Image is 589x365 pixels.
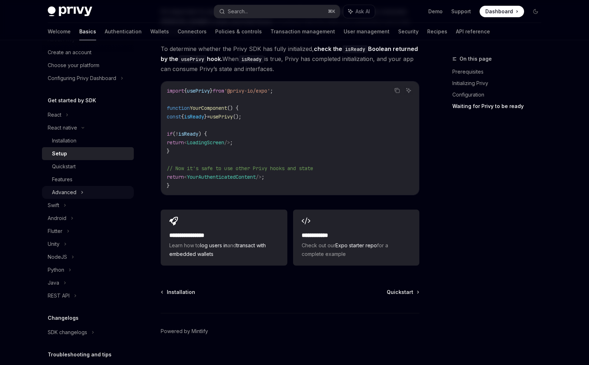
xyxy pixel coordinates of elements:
[161,328,208,335] a: Powered by Mintlify
[48,48,91,57] div: Create an account
[167,174,184,180] span: return
[398,23,419,40] a: Security
[261,174,264,180] span: ;
[428,8,443,15] a: Demo
[256,174,261,180] span: />
[355,8,370,15] span: Ask AI
[184,113,204,120] span: isReady
[105,23,142,40] a: Authentication
[167,113,181,120] span: const
[48,61,99,70] div: Choose your platform
[204,113,207,120] span: }
[392,86,402,95] button: Copy the contents from the code block
[187,88,210,94] span: usePrivy
[48,279,59,287] div: Java
[270,88,273,94] span: ;
[198,131,207,137] span: ) {
[52,175,72,184] div: Features
[42,46,134,59] a: Create an account
[167,148,170,154] span: }
[167,165,313,172] span: // Now it's safe to use other Privy hooks and state
[343,5,375,18] button: Ask AI
[230,139,233,146] span: ;
[161,210,287,266] a: **** **** **** *Learn how tolog users inandtransact with embedded wallets
[344,23,390,40] a: User management
[452,78,547,89] a: Initializing Privy
[52,149,67,158] div: Setup
[42,59,134,72] a: Choose your platform
[184,139,187,146] span: <
[52,136,76,145] div: Installation
[48,328,87,337] div: SDK changelogs
[79,23,96,40] a: Basics
[451,8,471,15] a: Support
[181,113,184,120] span: {
[530,6,541,17] button: Toggle dark mode
[485,8,513,15] span: Dashboard
[427,23,447,40] a: Recipes
[239,55,264,63] code: isReady
[48,96,96,105] h5: Get started by SDK
[233,113,241,120] span: ();
[48,201,59,210] div: Swift
[48,111,61,119] div: React
[173,131,175,137] span: (
[167,289,195,296] span: Installation
[48,214,66,223] div: Android
[178,23,207,40] a: Connectors
[178,55,207,63] code: usePrivy
[52,188,76,197] div: Advanced
[187,139,224,146] span: LoadingScreen
[190,105,227,111] span: YourComponent
[48,23,71,40] a: Welcome
[178,131,198,137] span: isReady
[452,89,547,100] a: Configuration
[224,88,270,94] span: '@privy-io/expo'
[167,131,173,137] span: if
[187,174,256,180] span: YourAuthenticatedContent
[228,7,248,16] div: Search...
[456,23,490,40] a: API reference
[387,289,419,296] a: Quickstart
[270,23,335,40] a: Transaction management
[387,289,413,296] span: Quickstart
[169,241,278,258] span: Learn how to and
[48,6,92,17] img: dark logo
[452,66,547,78] a: Prerequisites
[293,210,419,266] a: **** **** **Check out ourExpo starter repofor a complete example
[227,105,239,111] span: () {
[215,23,262,40] a: Policies & controls
[167,105,190,111] span: function
[48,240,60,248] div: Unity
[224,139,230,146] span: />
[167,88,184,94] span: import
[404,86,413,95] button: Ask AI
[460,55,492,63] span: On this page
[210,113,233,120] span: usePrivy
[161,289,195,296] a: Installation
[200,242,227,248] a: log users in
[48,314,79,322] h5: Changelogs
[167,139,184,146] span: return
[48,74,116,83] div: Configuring Privy Dashboard
[328,9,335,14] span: ⌘ K
[342,45,368,53] code: isReady
[48,350,112,359] h5: Troubleshooting and tips
[48,253,67,261] div: NodeJS
[175,131,178,137] span: !
[207,113,210,120] span: =
[48,227,62,235] div: Flutter
[302,241,411,258] span: Check out our for a complete example
[184,88,187,94] span: {
[161,44,419,74] span: To determine whether the Privy SDK has fully initialized, When is true, Privy has completed initi...
[335,242,377,248] a: Expo starter repo
[184,174,187,180] span: <
[48,123,77,132] div: React native
[210,88,213,94] span: }
[48,291,70,300] div: REST API
[452,100,547,112] a: Waiting for Privy to be ready
[214,5,340,18] button: Search...⌘K
[52,162,76,171] div: Quickstart
[42,134,134,147] a: Installation
[150,23,169,40] a: Wallets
